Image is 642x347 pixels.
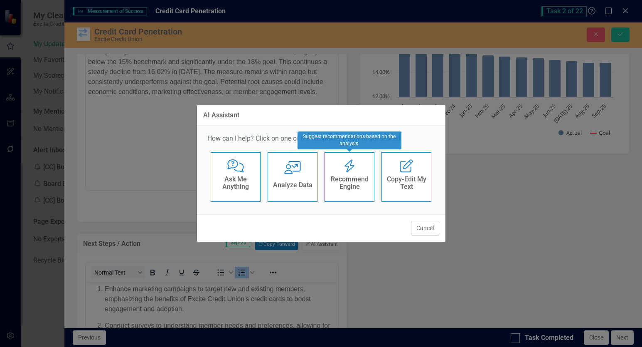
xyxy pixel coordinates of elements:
[19,39,250,69] p: Conduct surveys to understand member needs and preferences, allowing for tailored credit card off...
[19,2,250,32] p: Enhance marketing campaigns to target new and existing members, emphasizing the benefits of Excit...
[215,176,256,190] h4: Ask Me Anything
[298,131,401,149] div: Suggest recommendations based on the analysis.
[207,134,435,144] p: How can I help? Click on one of the templates below to get started.
[329,176,370,190] h4: Recommend Engine
[273,181,312,189] h4: Analyze Data
[19,75,250,95] p: Collaborate with economic analysts to assess external factors affecting credit card adoption and ...
[2,2,250,52] p: As of [DATE], Excite Credit Union's Credit Card Penetration is 14.83%, slightly below the 15% ben...
[386,176,427,190] h4: Copy-Edit My Text
[411,221,439,235] button: Cancel
[203,112,239,119] div: AI Assistant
